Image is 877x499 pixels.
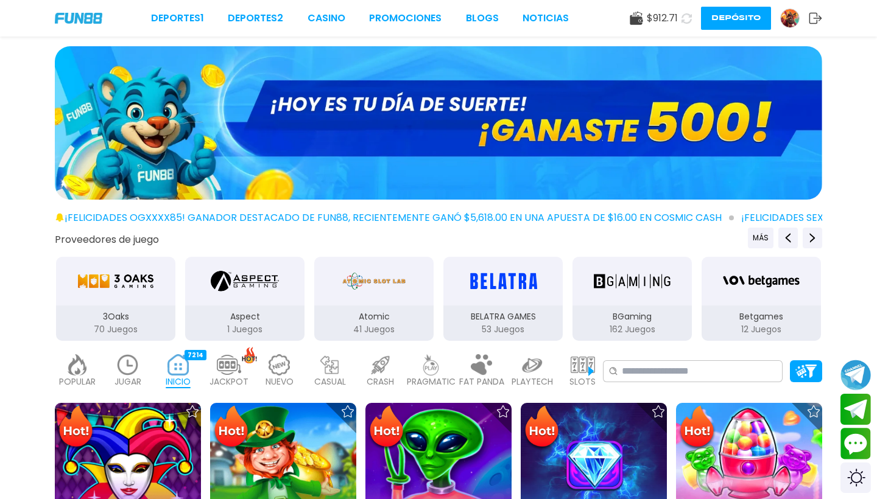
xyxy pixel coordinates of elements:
p: PLAYTECH [512,375,553,388]
img: hot [242,347,257,363]
p: 12 Juegos [702,323,821,336]
img: crash_light.webp [368,354,393,375]
div: 7214 [185,350,206,360]
p: PRAGMATIC [407,375,456,388]
img: new_light.webp [267,354,292,375]
p: 41 Juegos [314,323,434,336]
p: 53 Juegos [443,323,563,336]
button: Aspect [180,256,309,342]
img: Aspect [211,264,279,298]
a: Deportes2 [228,11,283,26]
a: NOTICIAS [523,11,569,26]
button: Join telegram channel [840,359,871,391]
p: Betgames [702,310,821,323]
img: slots_light.webp [571,354,595,375]
img: 3Oaks [77,264,154,298]
span: $ 912.71 [647,11,678,26]
p: JACKPOT [210,375,248,388]
img: popular_light.webp [65,354,90,375]
p: INICIO [166,375,191,388]
img: Avatar [781,9,799,27]
button: Betgames [697,256,826,342]
p: Aspect [185,310,305,323]
p: POPULAR [59,375,96,388]
p: 3Oaks [56,310,175,323]
img: Hot [677,404,717,452]
button: BELATRA GAMES [438,256,568,342]
button: BGaming [568,256,697,342]
img: playtech_light.webp [520,354,544,375]
img: Betgames [723,264,800,298]
img: recent_light.webp [116,354,140,375]
img: BELATRA GAMES [465,264,541,298]
button: Previous providers [748,228,773,248]
img: pragmatic_light.webp [419,354,443,375]
p: BGaming [572,310,692,323]
img: casual_light.webp [318,354,342,375]
p: Atomic [314,310,434,323]
img: Hot [522,404,562,452]
img: Hot [211,404,251,452]
button: Depósito [701,7,771,30]
img: Hot [367,404,406,452]
img: fat_panda_light.webp [470,354,494,375]
img: Company Logo [55,13,102,23]
a: BLOGS [466,11,499,26]
button: Join telegram [840,394,871,425]
button: 3Oaks [51,256,180,342]
span: ¡FELICIDADES ogxxxx85! GANADOR DESTACADO DE FUN88, RECIENTEMENTE GANÓ $5,618.00 EN UNA APUESTA DE... [65,211,734,225]
p: 162 Juegos [572,323,692,336]
img: jackpot_light.webp [217,354,241,375]
p: SLOTS [569,375,596,388]
a: CASINO [308,11,345,26]
p: FAT PANDA [459,375,504,388]
div: Switch theme [840,462,871,493]
p: 1 Juegos [185,323,305,336]
img: home_active.webp [166,354,191,375]
button: Atomic [309,256,438,342]
p: JUGAR [114,375,141,388]
img: BGaming [594,264,671,298]
button: Contact customer service [840,428,871,459]
img: Platform Filter [795,365,817,377]
button: Previous providers [778,228,798,248]
button: Proveedores de juego [55,233,159,246]
img: Hot [56,404,96,452]
img: GANASTE 500 [55,46,822,200]
a: Deportes1 [151,11,204,26]
button: Next providers [803,228,822,248]
img: Atomic [340,264,408,298]
p: 70 Juegos [56,323,175,336]
p: BELATRA GAMES [443,310,563,323]
p: NUEVO [266,375,294,388]
p: CASUAL [314,375,346,388]
a: Avatar [780,9,809,28]
p: CRASH [367,375,394,388]
a: Promociones [369,11,442,26]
